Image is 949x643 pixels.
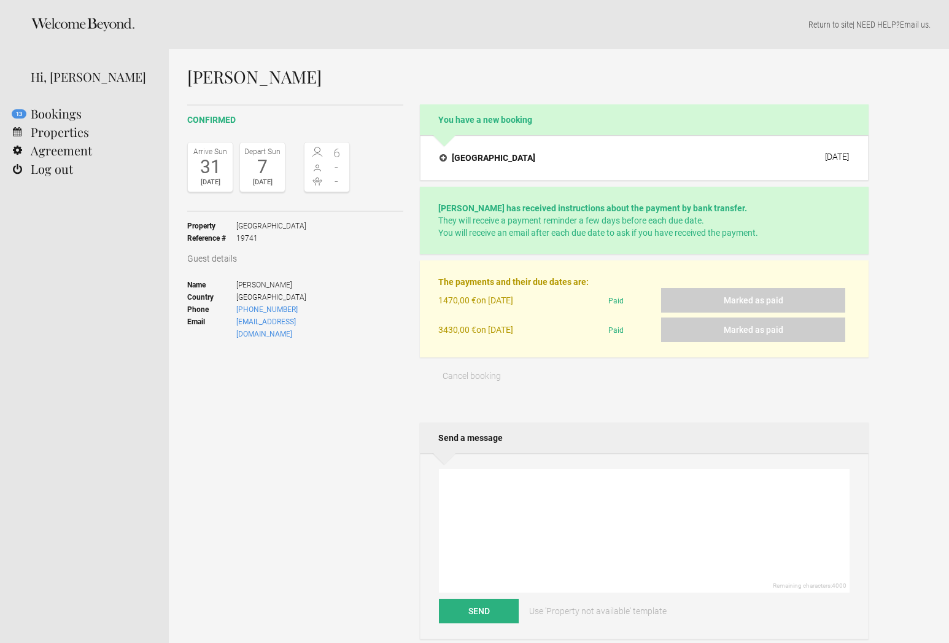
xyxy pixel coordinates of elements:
[236,232,306,244] span: 19741
[521,599,675,623] a: Use 'Property not available' template
[236,291,350,303] span: [GEOGRAPHIC_DATA]
[438,203,747,213] strong: [PERSON_NAME] has received instructions about the payment by bank transfer.
[187,232,236,244] strong: Reference #
[808,20,853,29] a: Return to site
[12,109,26,119] flynt-notification-badge: 13
[825,152,849,162] div: [DATE]
[187,291,236,303] strong: Country
[187,114,403,127] h2: confirmed
[187,68,869,86] h1: [PERSON_NAME]
[187,279,236,291] strong: Name
[443,371,501,381] span: Cancel booking
[31,68,150,86] div: Hi, [PERSON_NAME]
[243,176,282,189] div: [DATE]
[438,277,589,287] strong: The payments and their due dates are:
[438,202,850,239] p: They will receive a payment reminder a few days before each due date. You will receive an email a...
[191,176,230,189] div: [DATE]
[439,599,519,623] button: Send
[236,305,298,314] a: [PHONE_NUMBER]
[438,318,603,342] div: on [DATE]
[603,288,662,318] div: Paid
[191,158,230,176] div: 31
[900,20,929,29] a: Email us
[243,158,282,176] div: 7
[327,161,347,173] span: -
[420,104,869,135] h2: You have a new booking
[187,252,403,265] h3: Guest details
[661,288,845,313] button: Marked as paid
[327,147,347,159] span: 6
[327,175,347,187] span: -
[236,318,296,338] a: [EMAIL_ADDRESS][DOMAIN_NAME]
[187,18,931,31] p: | NEED HELP? .
[236,220,306,232] span: [GEOGRAPHIC_DATA]
[603,318,662,342] div: Paid
[191,146,230,158] div: Arrive Sun
[438,295,476,305] flynt-currency: 1470,00 €
[438,288,603,318] div: on [DATE]
[438,325,476,335] flynt-currency: 3430,00 €
[187,220,236,232] strong: Property
[420,423,869,453] h2: Send a message
[440,152,535,164] h4: [GEOGRAPHIC_DATA]
[430,145,859,171] button: [GEOGRAPHIC_DATA] [DATE]
[236,279,350,291] span: [PERSON_NAME]
[187,316,236,340] strong: Email
[661,318,845,342] button: Marked as paid
[187,303,236,316] strong: Phone
[243,146,282,158] div: Depart Sun
[420,364,524,388] button: Cancel booking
